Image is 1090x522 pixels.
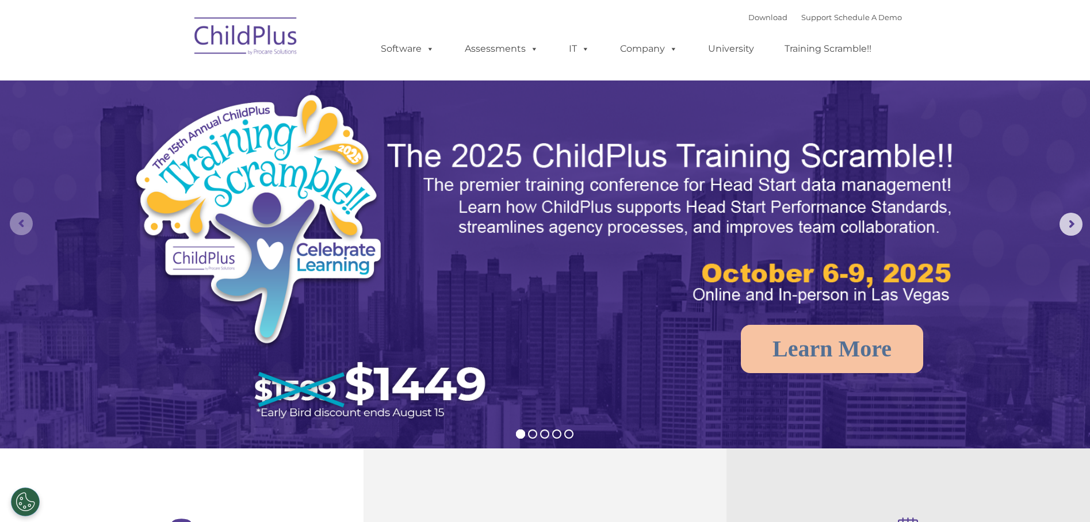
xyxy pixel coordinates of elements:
a: Training Scramble!! [773,37,883,60]
img: ChildPlus by Procare Solutions [189,9,304,67]
span: Last name [160,76,195,85]
a: Support [801,13,832,22]
span: Phone number [160,123,209,132]
a: Download [748,13,787,22]
a: Assessments [453,37,550,60]
a: Learn More [741,325,923,373]
iframe: Chat Widget [902,398,1090,522]
a: University [697,37,766,60]
a: Software [369,37,446,60]
a: IT [557,37,601,60]
a: Schedule A Demo [834,13,902,22]
font: | [748,13,902,22]
a: Company [609,37,689,60]
button: Cookies Settings [11,488,40,516]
